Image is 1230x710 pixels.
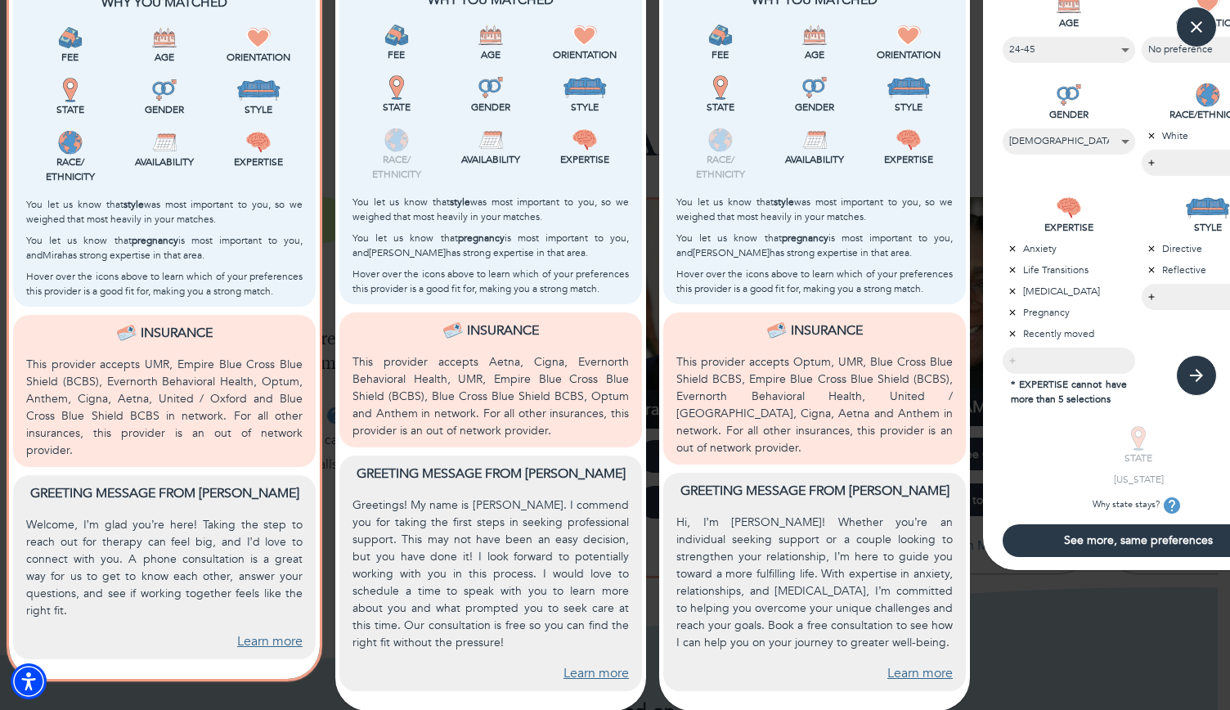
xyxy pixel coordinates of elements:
p: You let us know that was most important to you, so we weighed that most heavily in your matches. [676,195,953,224]
p: Age [120,50,208,65]
p: Gender [120,102,208,117]
p: Greeting message from [PERSON_NAME] [26,483,303,503]
img: Age [478,23,503,47]
img: Style [236,78,281,102]
div: This provider is licensed to work in your state. [352,75,440,115]
img: Expertise [572,128,597,152]
p: Expertise [865,152,953,167]
img: Style [887,75,931,100]
b: pregnancy [782,231,828,245]
img: STATE [1126,426,1151,451]
p: Pregnancy [1003,305,1135,320]
img: Expertise [246,130,271,155]
p: Gender [447,100,534,115]
img: Gender [152,78,177,102]
p: Gender [770,100,858,115]
p: Fee [352,47,440,62]
p: State [26,102,114,117]
div: This provider is licensed to work in your state. [26,78,114,117]
img: STYLE [1185,195,1230,220]
p: Anxiety [1003,241,1135,256]
b: pregnancy [132,234,178,247]
p: Availability [770,152,858,167]
img: Orientation [572,23,597,47]
div: This provider is licensed to work in your state. [676,75,764,115]
p: EXPERTISE [1003,220,1135,235]
p: Age [447,47,534,62]
p: GENDER [1003,107,1135,122]
img: Race/<br />Ethnicity [384,128,409,152]
p: Availability [447,152,534,167]
p: Race/ Ethnicity [26,155,114,184]
p: Fee [26,50,114,65]
b: style [774,195,794,209]
img: Age [152,25,177,50]
p: Greeting message from [PERSON_NAME] [352,464,629,483]
p: Expertise [541,152,629,167]
p: State [352,100,440,115]
p: This provider accepts Optum, UMR, Blue Cross Blue Shield BCBS, Empire Blue Cross Blue Shield (BCB... [676,353,953,456]
p: Style [541,100,629,115]
img: RACE/ETHNICITY [1196,83,1220,107]
img: Fee [384,23,409,47]
img: Orientation [896,23,921,47]
p: Style [865,100,953,115]
p: Insurance [467,321,539,340]
p: [US_STATE] [1072,472,1205,487]
p: You let us know that is most important to you, and [PERSON_NAME] has strong expertise in that area. [676,231,953,260]
p: AGE [1003,16,1135,30]
img: Availability [152,130,177,155]
img: Gender [802,75,827,100]
a: Learn more [237,632,303,651]
p: Welcome, I’m glad you’re here! Taking the step to reach out for therapy can feel big, and I’d lov... [26,516,303,619]
p: Race/ Ethnicity [676,152,764,182]
b: pregnancy [458,231,505,245]
img: Gender [478,75,503,100]
a: Learn more [563,664,629,683]
p: * EXPERTISE cannot have more than 5 selections [1003,374,1135,407]
img: Race/<br />Ethnicity [58,130,83,155]
p: Insurance [791,321,863,340]
p: You let us know that was most important to you, so we weighed that most heavily in your matches. [26,197,303,227]
p: Insurance [141,323,213,343]
img: Orientation [246,25,271,50]
b: style [123,198,144,211]
p: Hover over the icons above to learn which of your preferences this provider is a good fit for, ma... [676,267,953,296]
p: Hover over the icons above to learn which of your preferences this provider is a good fit for, ma... [26,269,303,299]
p: You let us know that is most important to you, and [PERSON_NAME] has strong expertise in that area. [352,231,629,260]
div: Accessibility Menu [11,663,47,699]
p: Fee [676,47,764,62]
p: Hi, I’m [PERSON_NAME]! Whether you’re an individual seeking support or a couple looking to streng... [676,514,953,651]
img: Availability [478,128,503,152]
p: [MEDICAL_DATA] [1003,284,1135,299]
p: Recently moved [1003,326,1135,341]
img: Availability [802,128,827,152]
img: Race/<br />Ethnicity [708,128,733,152]
p: Life Transitions [1003,263,1135,277]
p: Availability [120,155,208,169]
img: GENDER [1057,83,1081,107]
p: Greeting message from [PERSON_NAME] [676,481,953,501]
p: Expertise [215,155,303,169]
p: Orientation [541,47,629,62]
b: style [450,195,470,209]
p: STATE [1072,451,1205,465]
img: Fee [708,23,733,47]
p: Age [770,47,858,62]
img: State [708,75,733,100]
img: Expertise [896,128,921,152]
p: State [676,100,764,115]
img: Age [802,23,827,47]
img: Style [563,75,608,100]
img: State [384,75,409,100]
p: Hover over the icons above to learn which of your preferences this provider is a good fit for, ma... [352,267,629,296]
p: Style [215,102,303,117]
p: You let us know that was most important to you, so we weighed that most heavily in your matches. [352,195,629,224]
p: Orientation [865,47,953,62]
p: Orientation [215,50,303,65]
button: tooltip [1160,493,1184,518]
a: Learn more [887,664,953,683]
img: State [58,78,83,102]
img: Fee [58,25,83,50]
img: EXPERTISE [1057,195,1081,220]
